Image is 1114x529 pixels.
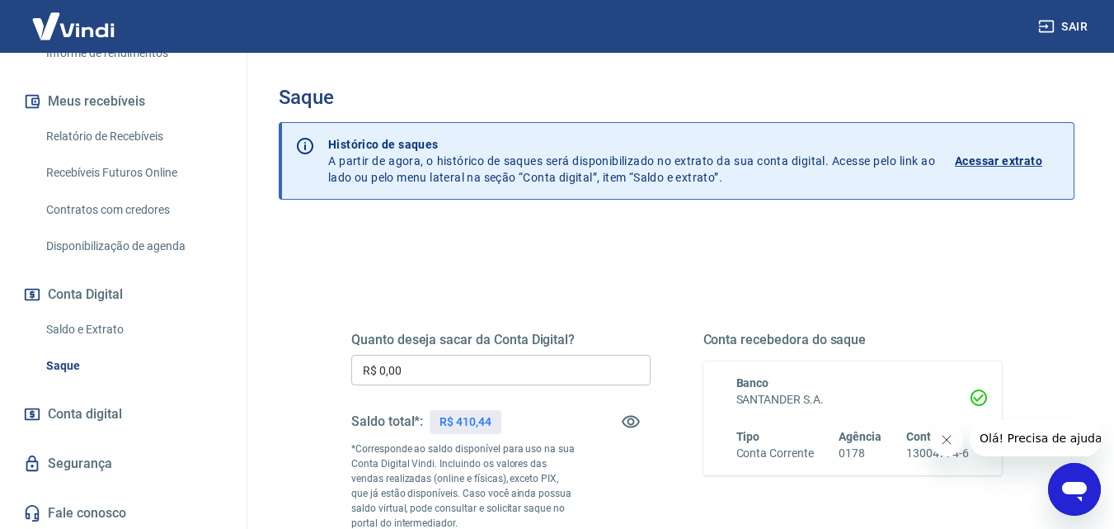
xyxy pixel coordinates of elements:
[955,153,1042,169] p: Acessar extrato
[40,156,227,190] a: Recebíveis Futuros Online
[20,83,227,120] button: Meus recebíveis
[736,391,970,409] h6: SANTANDER S.A.
[839,430,881,443] span: Agência
[736,376,769,390] span: Banco
[1048,463,1101,516] iframe: Botão para abrir a janela de mensagens
[20,396,227,432] a: Conta digital
[351,413,423,430] h5: Saldo total*:
[351,332,651,348] h5: Quanto deseja sacar da Conta Digital?
[40,349,227,383] a: Saque
[906,430,938,443] span: Conta
[906,445,969,462] h6: 13004774-6
[703,332,1003,348] h5: Conta recebedora do saque
[839,445,881,462] h6: 0178
[40,313,227,347] a: Saldo e Extrato
[328,136,935,186] p: A partir de agora, o histórico de saques será disponibilizado no extrato da sua conta digital. Ac...
[328,136,935,153] p: Histórico de saques
[736,430,760,443] span: Tipo
[970,420,1101,456] iframe: Mensagem da empresa
[40,36,227,70] a: Informe de rendimentos
[439,413,491,431] p: R$ 410,44
[20,446,227,482] a: Segurança
[48,403,122,426] span: Conta digital
[20,276,227,313] button: Conta Digital
[40,120,227,154] a: Relatório de Recebíveis
[10,12,139,25] span: Olá! Precisa de ajuda?
[736,445,814,462] h6: Conta Corrente
[40,229,227,263] a: Disponibilização de agenda
[955,136,1060,186] a: Acessar extrato
[40,193,227,227] a: Contratos com credores
[1035,12,1094,42] button: Sair
[930,423,963,456] iframe: Fechar mensagem
[279,86,1074,109] h3: Saque
[20,1,127,51] img: Vindi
